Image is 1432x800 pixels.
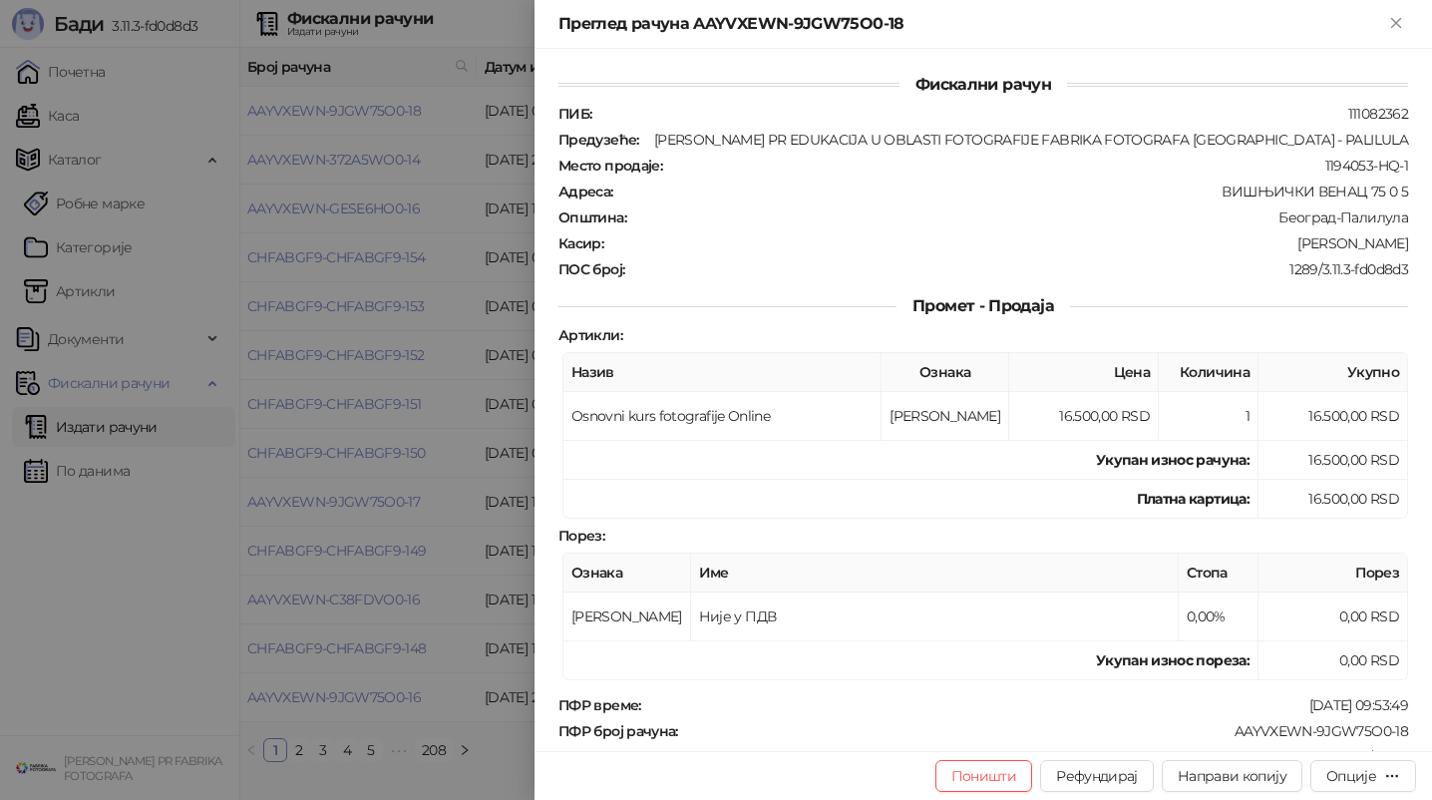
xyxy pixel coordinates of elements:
[935,760,1033,792] button: Поништи
[1137,490,1250,508] strong: Платна картица :
[558,527,604,545] strong: Порез :
[1258,353,1408,392] th: Укупно
[1384,12,1408,36] button: Close
[691,554,1179,593] th: Име
[1310,760,1416,792] button: Опције
[558,105,591,123] strong: ПИБ :
[1096,451,1250,469] strong: Укупан износ рачуна :
[563,392,882,441] td: Osnovni kurs fotografije Online
[664,157,1410,175] div: 1194053-HQ-1
[558,131,639,149] strong: Предузеће :
[643,696,1410,714] div: [DATE] 09:53:49
[558,260,624,278] strong: ПОС број :
[1258,441,1408,480] td: 16.500,00 RSD
[558,722,678,740] strong: ПФР број рачуна :
[1179,554,1258,593] th: Стопа
[558,12,1384,36] div: Преглед рачуна AAYVXEWN-9JGW75O0-18
[558,183,613,200] strong: Адреса :
[1009,353,1159,392] th: Цена
[1159,392,1258,441] td: 1
[558,748,659,766] strong: Бројач рачуна :
[615,183,1410,200] div: ВИШЊИЧКИ ВЕНАЦ 75 0 5
[661,748,1410,766] div: 17/18ПП
[628,208,1410,226] div: Београд-Палилула
[1258,480,1408,519] td: 16.500,00 RSD
[605,234,1410,252] div: [PERSON_NAME]
[558,157,662,175] strong: Место продаје :
[1040,760,1154,792] button: Рефундирај
[626,260,1410,278] div: 1289/3.11.3-fd0d8d3
[1258,392,1408,441] td: 16.500,00 RSD
[558,234,603,252] strong: Касир :
[680,722,1410,740] div: AAYVXEWN-9JGW75O0-18
[563,353,882,392] th: Назив
[1162,760,1302,792] button: Направи копију
[1178,767,1286,785] span: Направи копију
[896,296,1070,315] span: Промет - Продаја
[558,326,622,344] strong: Артикли :
[563,593,691,641] td: [PERSON_NAME]
[1258,593,1408,641] td: 0,00 RSD
[593,105,1410,123] div: 111082362
[1096,651,1250,669] strong: Укупан износ пореза:
[641,131,1410,149] div: [PERSON_NAME] PR EDUKACIJA U OBLASTI FOTOGRAFIJE FABRIKA FOTOGRAFA [GEOGRAPHIC_DATA] - PALILULA
[882,392,1009,441] td: [PERSON_NAME]
[1159,353,1258,392] th: Количина
[899,75,1067,94] span: Фискални рачун
[558,696,641,714] strong: ПФР време :
[558,208,626,226] strong: Општина :
[563,554,691,593] th: Ознака
[1326,767,1376,785] div: Опције
[882,353,1009,392] th: Ознака
[1009,392,1159,441] td: 16.500,00 RSD
[691,593,1179,641] td: Није у ПДВ
[1179,593,1258,641] td: 0,00%
[1258,641,1408,680] td: 0,00 RSD
[1258,554,1408,593] th: Порез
